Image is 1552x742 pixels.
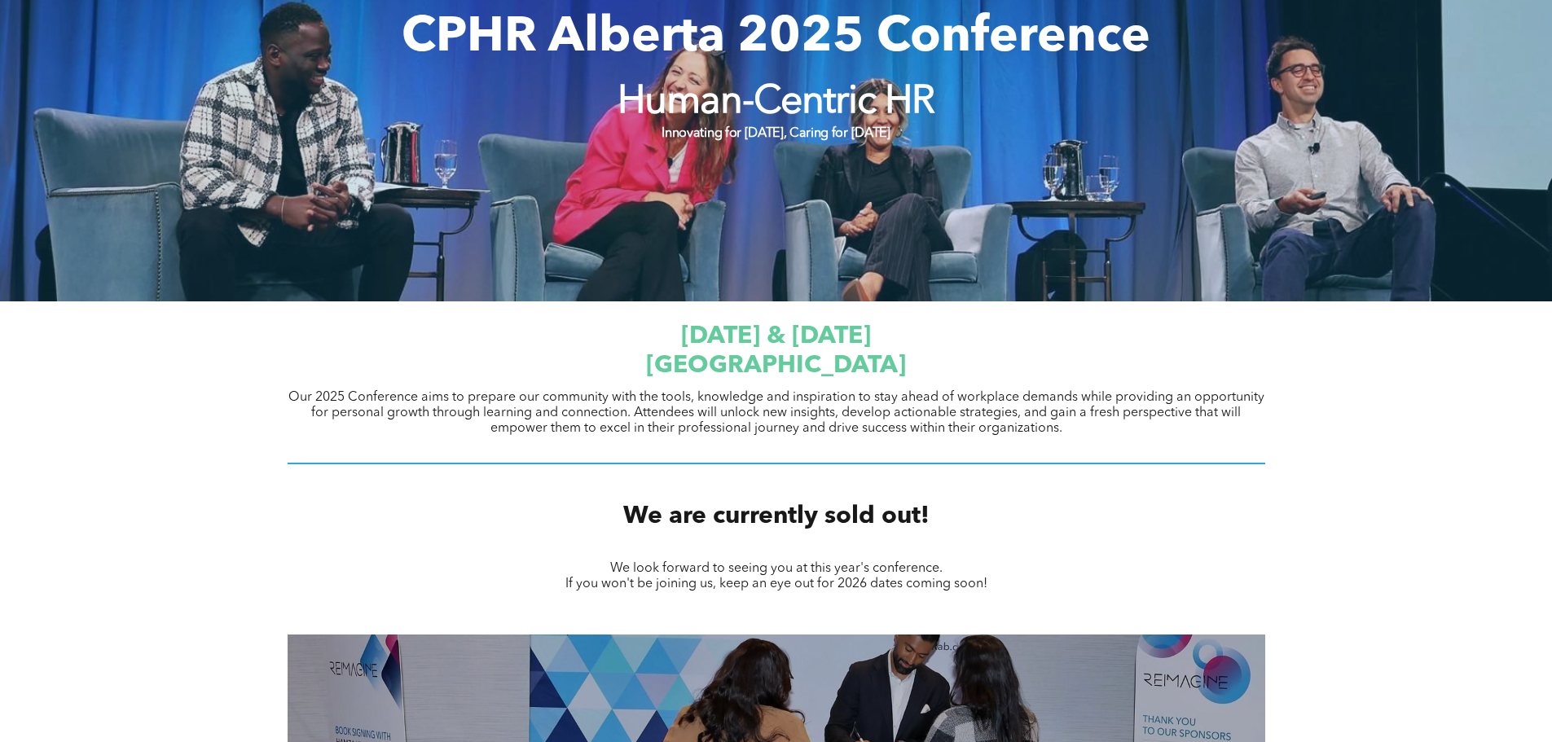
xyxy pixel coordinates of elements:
span: CPHR Alberta 2025 Conference [402,14,1150,63]
strong: Innovating for [DATE], Caring for [DATE] [662,127,890,140]
span: [GEOGRAPHIC_DATA] [646,353,906,378]
span: We look forward to seeing you at this year's conference. [610,562,943,575]
span: We are currently sold out! [623,504,930,529]
span: [DATE] & [DATE] [681,324,871,349]
span: Our 2025 Conference aims to prepare our community with the tools, knowledge and inspiration to st... [288,391,1264,435]
strong: Human-Centric HR [618,83,935,122]
span: If you won't be joining us, keep an eye out for 2026 dates coming soon! [565,577,987,591]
